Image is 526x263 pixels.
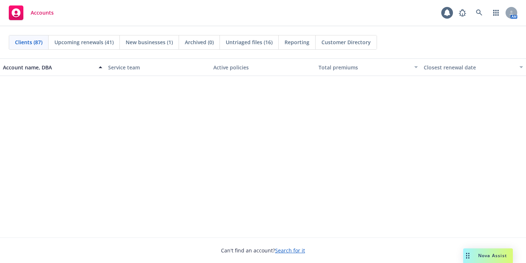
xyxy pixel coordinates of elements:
[489,5,503,20] a: Switch app
[421,58,526,76] button: Closest renewal date
[105,58,210,76] button: Service team
[213,64,313,71] div: Active policies
[126,38,173,46] span: New businesses (1)
[3,64,94,71] div: Account name, DBA
[478,252,507,259] span: Nova Assist
[185,38,214,46] span: Archived (0)
[54,38,114,46] span: Upcoming renewals (41)
[6,3,57,23] a: Accounts
[319,64,410,71] div: Total premiums
[424,64,515,71] div: Closest renewal date
[455,5,470,20] a: Report a Bug
[221,247,305,254] span: Can't find an account?
[316,58,421,76] button: Total premiums
[226,38,272,46] span: Untriaged files (16)
[321,38,371,46] span: Customer Directory
[275,247,305,254] a: Search for it
[285,38,309,46] span: Reporting
[463,248,513,263] button: Nova Assist
[463,248,472,263] div: Drag to move
[210,58,316,76] button: Active policies
[472,5,487,20] a: Search
[108,64,207,71] div: Service team
[15,38,42,46] span: Clients (87)
[31,10,54,16] span: Accounts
